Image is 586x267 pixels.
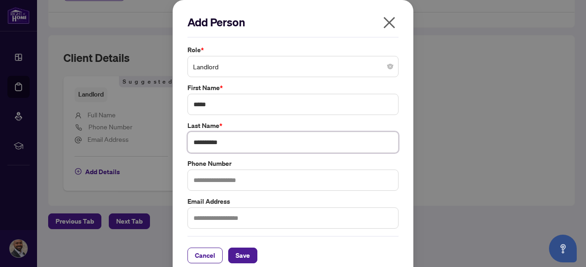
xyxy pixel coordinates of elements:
[387,64,393,69] span: close-circle
[195,248,215,263] span: Cancel
[187,158,399,169] label: Phone Number
[236,248,250,263] span: Save
[187,121,399,131] label: Last Name
[228,248,257,263] button: Save
[549,235,577,262] button: Open asap
[187,45,399,55] label: Role
[193,58,393,75] span: Landlord
[187,196,399,206] label: Email Address
[187,83,399,93] label: First Name
[382,15,397,30] span: close
[187,248,223,263] button: Cancel
[187,15,399,30] h2: Add Person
